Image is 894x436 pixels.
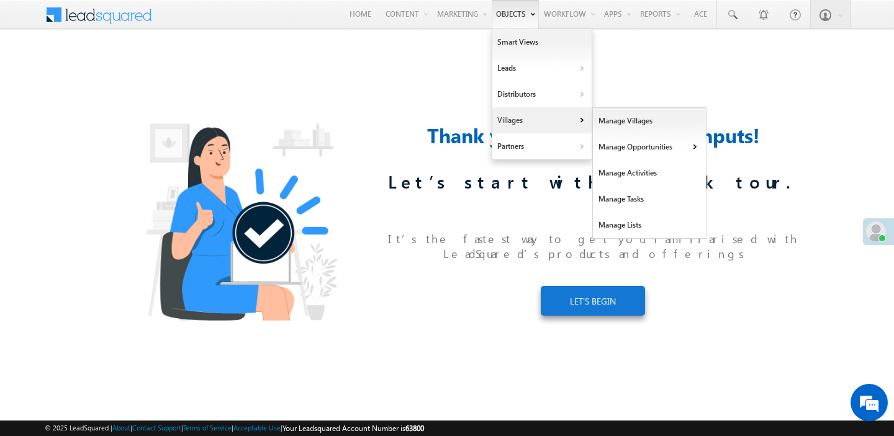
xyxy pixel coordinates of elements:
div: Let’s start with a quick tour. [385,170,801,196]
a: Manage Tasks [593,186,707,212]
a: Terms of Service [183,424,232,432]
div: Minimize live chat window [204,6,233,36]
div: Thank you for your valuable inputs! [385,120,801,150]
img: Thank_You.png [127,105,352,331]
a: Distributors [492,81,592,107]
a: Contact Support [132,424,181,432]
a: Acceptable Use [233,424,281,432]
a: Partners [492,133,592,159]
a: Leads [492,55,592,81]
a: Villages [492,107,592,133]
a: Manage Lists [593,212,707,238]
span: © 2025 LeadSquared | | | | | [45,422,424,434]
div: Chat with us now [65,65,209,81]
a: Manage Opportunities [593,134,707,160]
a: Manage Activities [593,160,707,186]
a: Manage Villages [593,108,707,134]
div: It’s the fastest way to get you familiarised with LeadSquared’s products and offerings [385,211,801,281]
a: About [112,424,130,432]
a: LET’S BEGIN [541,286,645,316]
textarea: Type your message and hit 'Enter' [16,115,227,331]
span: Your Leadsquared Account Number is [282,424,424,433]
em: Start Chat [169,342,225,358]
img: d_60004797649_company_0_60004797649 [21,65,52,81]
span: 63800 [405,424,424,433]
a: Smart Views [492,29,592,55]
